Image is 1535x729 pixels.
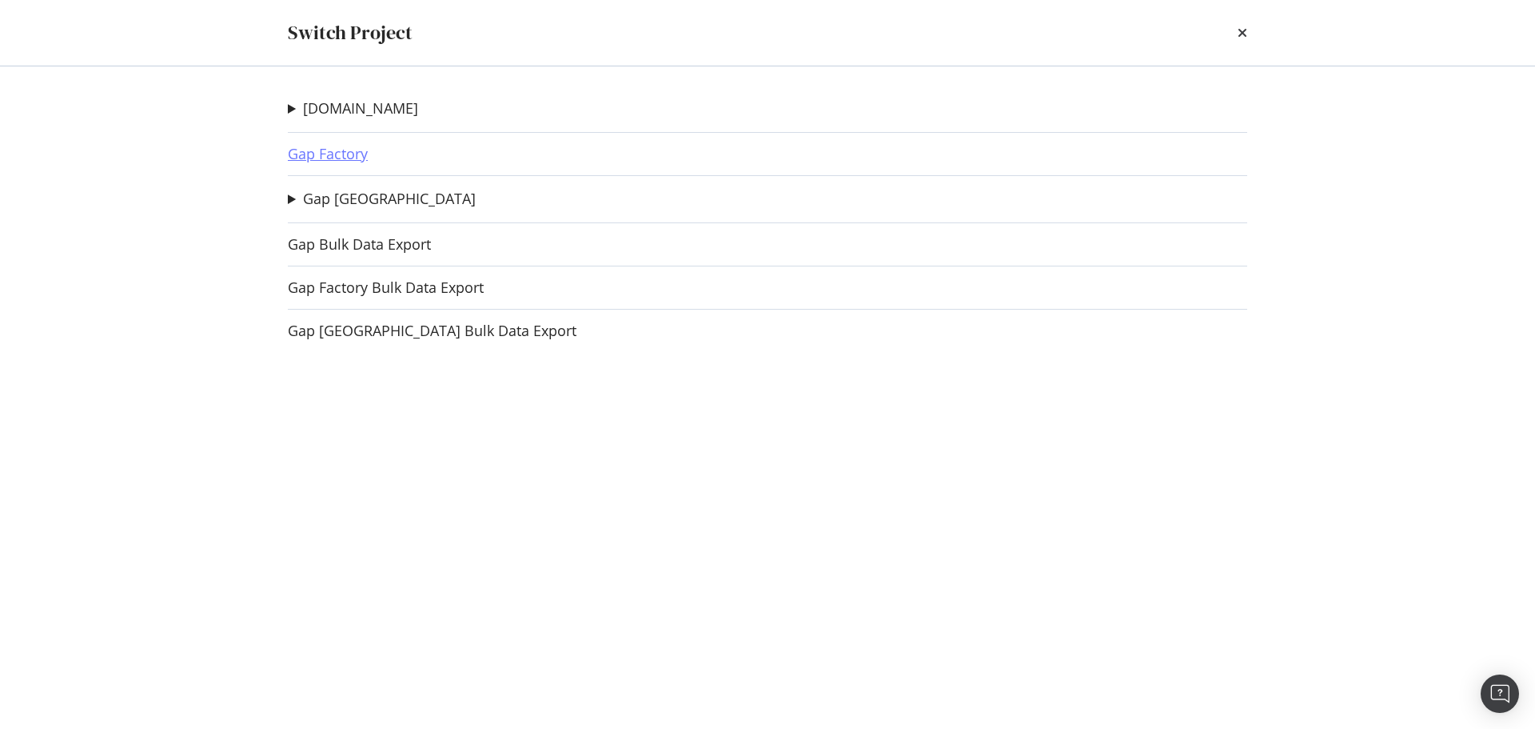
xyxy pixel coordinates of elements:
[288,189,476,210] summary: Gap [GEOGRAPHIC_DATA]
[1238,19,1247,46] div: times
[288,279,484,296] a: Gap Factory Bulk Data Export
[303,190,476,207] a: Gap [GEOGRAPHIC_DATA]
[303,100,418,117] a: [DOMAIN_NAME]
[288,19,413,46] div: Switch Project
[288,322,576,339] a: Gap [GEOGRAPHIC_DATA] Bulk Data Export
[288,98,418,119] summary: [DOMAIN_NAME]
[288,236,431,253] a: Gap Bulk Data Export
[288,146,368,162] a: Gap Factory
[1481,675,1519,713] div: Open Intercom Messenger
